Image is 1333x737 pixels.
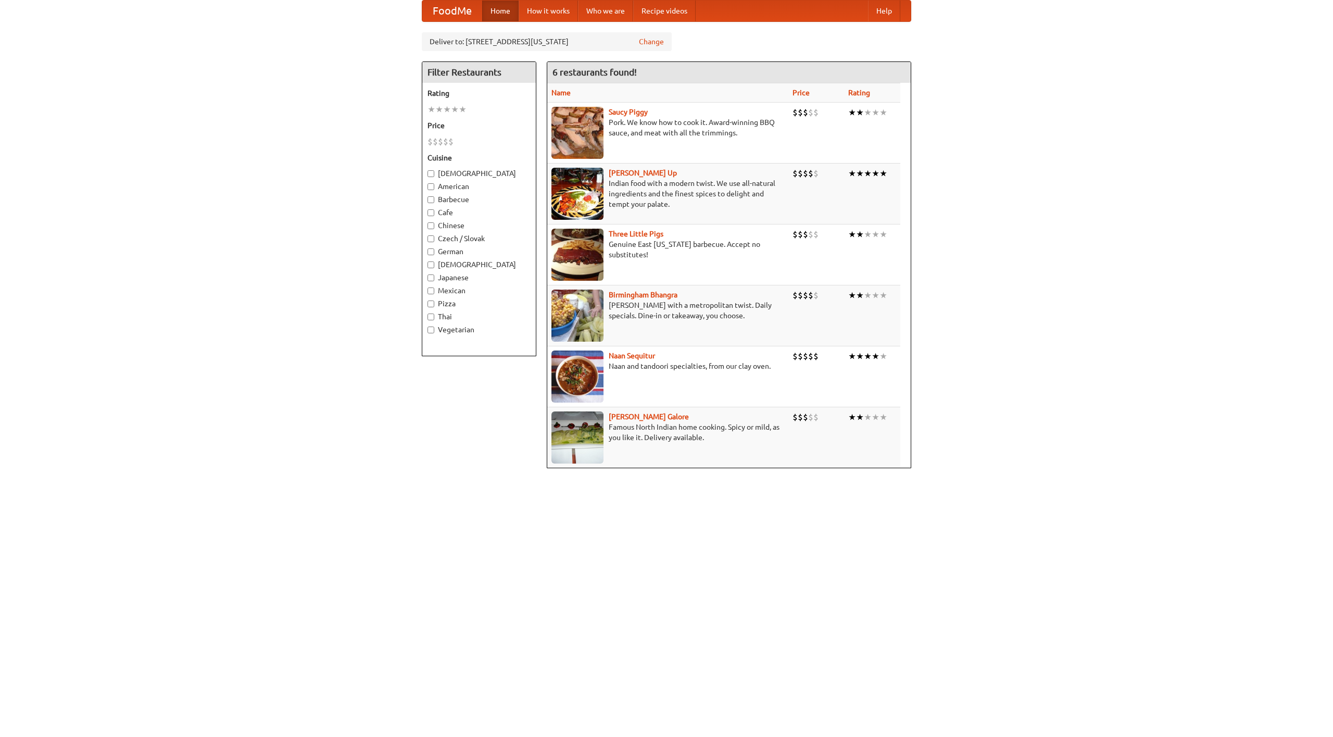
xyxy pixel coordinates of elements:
[459,104,467,115] li: ★
[433,136,438,147] li: $
[803,351,808,362] li: $
[427,261,434,268] input: [DEMOGRAPHIC_DATA]
[872,290,879,301] li: ★
[451,104,459,115] li: ★
[427,314,434,320] input: Thai
[793,411,798,423] li: $
[427,274,434,281] input: Japanese
[808,351,813,362] li: $
[427,136,433,147] li: $
[427,209,434,216] input: Cafe
[609,352,655,360] a: Naan Sequitur
[856,411,864,423] li: ★
[798,411,803,423] li: $
[551,168,603,220] img: curryup.jpg
[633,1,696,21] a: Recipe videos
[879,411,887,423] li: ★
[803,229,808,240] li: $
[798,351,803,362] li: $
[427,88,531,98] h5: Rating
[551,290,603,342] img: bhangra.jpg
[856,229,864,240] li: ★
[803,411,808,423] li: $
[427,233,531,244] label: Czech / Slovak
[813,290,819,301] li: $
[427,248,434,255] input: German
[798,107,803,118] li: $
[609,169,677,177] b: [PERSON_NAME] Up
[848,168,856,179] li: ★
[808,229,813,240] li: $
[808,290,813,301] li: $
[803,290,808,301] li: $
[551,351,603,403] img: naansequitur.jpg
[427,181,531,192] label: American
[443,104,451,115] li: ★
[609,108,648,116] a: Saucy Piggy
[551,422,784,443] p: Famous North Indian home cooking. Spicy or mild, as you like it. Delivery available.
[813,411,819,423] li: $
[848,229,856,240] li: ★
[639,36,664,47] a: Change
[609,291,677,299] a: Birmingham Bhangra
[793,107,798,118] li: $
[427,183,434,190] input: American
[519,1,578,21] a: How it works
[427,298,531,309] label: Pizza
[578,1,633,21] a: Who we are
[848,89,870,97] a: Rating
[864,411,872,423] li: ★
[427,285,531,296] label: Mexican
[427,104,435,115] li: ★
[551,300,784,321] p: [PERSON_NAME] with a metropolitan twist. Daily specials. Dine-in or takeaway, you choose.
[427,220,531,231] label: Chinese
[848,107,856,118] li: ★
[813,229,819,240] li: $
[803,107,808,118] li: $
[872,168,879,179] li: ★
[427,246,531,257] label: German
[856,168,864,179] li: ★
[427,301,434,307] input: Pizza
[427,153,531,163] h5: Cuisine
[551,107,603,159] img: saucy.jpg
[868,1,900,21] a: Help
[793,290,798,301] li: $
[427,235,434,242] input: Czech / Slovak
[609,230,663,238] a: Three Little Pigs
[793,89,810,97] a: Price
[427,327,434,333] input: Vegetarian
[879,229,887,240] li: ★
[848,290,856,301] li: ★
[552,67,637,77] ng-pluralize: 6 restaurants found!
[551,239,784,260] p: Genuine East [US_STATE] barbecue. Accept no substitutes!
[609,413,689,421] a: [PERSON_NAME] Galore
[813,107,819,118] li: $
[798,229,803,240] li: $
[427,272,531,283] label: Japanese
[808,107,813,118] li: $
[856,290,864,301] li: ★
[427,259,531,270] label: [DEMOGRAPHIC_DATA]
[551,411,603,464] img: currygalore.jpg
[872,107,879,118] li: ★
[864,229,872,240] li: ★
[856,107,864,118] li: ★
[422,1,482,21] a: FoodMe
[427,170,434,177] input: [DEMOGRAPHIC_DATA]
[864,107,872,118] li: ★
[856,351,864,362] li: ★
[427,168,531,179] label: [DEMOGRAPHIC_DATA]
[427,311,531,322] label: Thai
[427,196,434,203] input: Barbecue
[848,351,856,362] li: ★
[872,411,879,423] li: ★
[427,288,434,294] input: Mexican
[551,89,571,97] a: Name
[864,168,872,179] li: ★
[551,117,784,138] p: Pork. We know how to cook it. Award-winning BBQ sauce, and meat with all the trimmings.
